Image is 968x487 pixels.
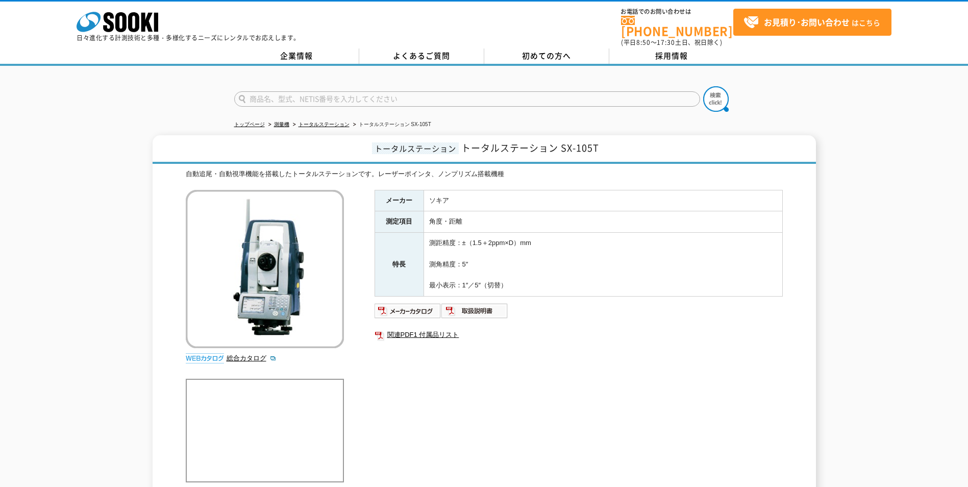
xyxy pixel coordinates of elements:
li: トータルステーション SX-105T [351,119,431,130]
span: トータルステーション [372,142,459,154]
a: [PHONE_NUMBER] [621,16,733,37]
a: 企業情報 [234,48,359,64]
img: メーカーカタログ [375,303,441,319]
span: トータルステーション SX-105T [461,141,599,155]
a: 取扱説明書 [441,309,508,317]
a: 採用情報 [609,48,734,64]
a: 初めての方へ [484,48,609,64]
a: お見積り･お問い合わせはこちら [733,9,891,36]
th: 特長 [375,233,424,297]
th: 測定項目 [375,211,424,233]
img: webカタログ [186,353,224,363]
span: 17:30 [657,38,675,47]
input: 商品名、型式、NETIS番号を入力してください [234,91,700,107]
a: よくあるご質問 [359,48,484,64]
span: はこちら [743,15,880,30]
th: メーカー [375,190,424,211]
td: ソキア [424,190,782,211]
a: トータルステーション [299,121,350,127]
a: メーカーカタログ [375,309,441,317]
span: お電話でのお問い合わせは [621,9,733,15]
a: 関連PDF1 付属品リスト [375,328,783,342]
a: 測量機 [274,121,289,127]
img: btn_search.png [703,86,729,112]
span: 初めての方へ [522,50,571,61]
strong: お見積り･お問い合わせ [764,16,850,28]
span: 8:50 [636,38,651,47]
a: 総合カタログ [227,354,277,362]
img: トータルステーション SX-105T [186,190,344,348]
div: 自動追尾・自動視準機能を搭載したトータルステーションです。レーザーポインタ、ノンプリズム搭載機種 [186,169,783,180]
span: (平日 ～ 土日、祝日除く) [621,38,722,47]
td: 測距精度：±（1.5＋2ppm×D）mm 測角精度：5″ 最小表示：1″／5″（切替） [424,233,782,297]
td: 角度・距離 [424,211,782,233]
img: 取扱説明書 [441,303,508,319]
p: 日々進化する計測技術と多種・多様化するニーズにレンタルでお応えします。 [77,35,300,41]
a: トップページ [234,121,265,127]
